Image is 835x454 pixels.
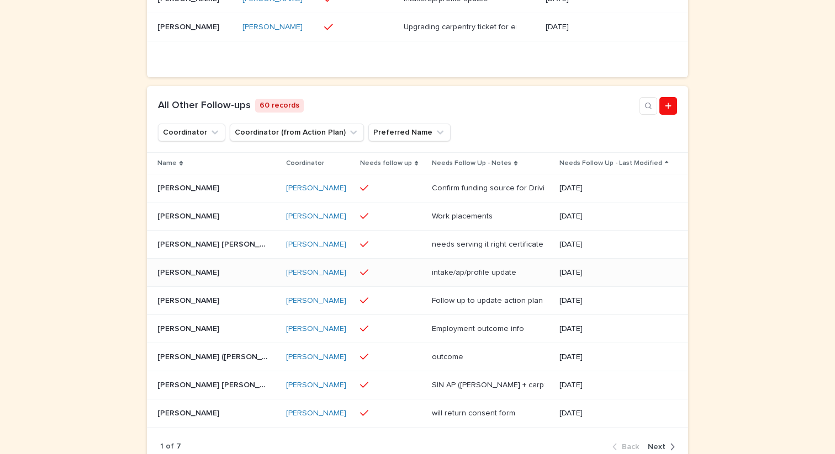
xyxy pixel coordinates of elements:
[157,407,221,418] p: [PERSON_NAME]
[432,381,542,390] div: SIN AP ([PERSON_NAME] + carp1)
[559,268,670,277] p: [DATE]
[360,157,412,169] p: Needs follow up
[286,212,346,221] a: [PERSON_NAME]
[612,442,643,452] button: Back
[286,240,346,249] a: [PERSON_NAME]
[147,315,688,343] tr: [PERSON_NAME][PERSON_NAME] [PERSON_NAME] Employment outcome info [DATE]
[659,97,677,115] a: Add new record
[255,99,304,113] p: 60 records
[559,381,670,390] p: [DATE]
[559,157,662,169] p: Needs Follow Up - Last Modified
[643,442,675,452] button: Next
[432,240,542,249] div: needs serving it right certificate intake/AP
[158,124,225,141] button: Coordinator
[432,409,515,418] div: will return consent form
[147,343,688,371] tr: [PERSON_NAME] ([PERSON_NAME]) [PERSON_NAME][PERSON_NAME] ([PERSON_NAME]) [PERSON_NAME] [PERSON_NA...
[559,409,670,418] p: [DATE]
[559,184,670,193] p: [DATE]
[157,322,221,334] p: [PERSON_NAME]
[432,324,524,334] div: Employment outcome info
[432,352,463,362] div: outcome
[157,210,221,221] p: [PERSON_NAME]
[559,240,670,249] p: [DATE]
[157,350,270,362] p: [PERSON_NAME] ([PERSON_NAME]) [PERSON_NAME]
[157,266,221,277] p: [PERSON_NAME]
[286,352,346,362] a: [PERSON_NAME]
[286,184,346,193] a: [PERSON_NAME]
[432,296,542,306] div: Follow up to update action plan
[432,268,516,277] div: intake/ap/profile update
[147,174,688,202] tr: [PERSON_NAME][PERSON_NAME] [PERSON_NAME] Confirm funding source for Driving Lessons [DATE]
[622,443,639,451] span: Back
[157,294,221,306] p: [PERSON_NAME]
[157,181,221,193] p: [PERSON_NAME]
[559,352,670,362] p: [DATE]
[286,381,346,390] a: [PERSON_NAME]
[286,268,346,277] a: [PERSON_NAME]
[147,399,688,428] tr: [PERSON_NAME][PERSON_NAME] [PERSON_NAME] will return consent form [DATE]
[286,296,346,306] a: [PERSON_NAME]
[286,157,324,169] p: Coordinator
[432,184,542,193] div: Confirm funding source for Driving Lessons
[286,409,346,418] a: [PERSON_NAME]
[242,23,303,32] a: [PERSON_NAME]
[158,100,251,110] a: All Other Follow-ups
[404,23,514,32] div: Upgrading carpentry ticket for employment.
[648,443,665,451] span: Next
[157,238,270,249] p: [PERSON_NAME] [PERSON_NAME]
[286,324,346,334] a: [PERSON_NAME]
[546,23,656,32] p: [DATE]
[147,202,688,231] tr: [PERSON_NAME][PERSON_NAME] [PERSON_NAME] Work placements [DATE]
[559,296,670,306] p: [DATE]
[157,157,177,169] p: Name
[160,442,181,451] p: 1 of 7
[559,212,670,221] p: [DATE]
[157,378,270,390] p: [PERSON_NAME] [PERSON_NAME]
[147,371,688,399] tr: [PERSON_NAME] [PERSON_NAME][PERSON_NAME] [PERSON_NAME] [PERSON_NAME] SIN AP ([PERSON_NAME] + carp...
[368,124,451,141] button: Preferred Name
[157,20,221,32] p: [PERSON_NAME]
[147,259,688,287] tr: [PERSON_NAME][PERSON_NAME] [PERSON_NAME] intake/ap/profile update [DATE]
[147,287,688,315] tr: [PERSON_NAME][PERSON_NAME] [PERSON_NAME] Follow up to update action plan [DATE]
[559,324,670,334] p: [DATE]
[147,13,688,41] tr: [PERSON_NAME][PERSON_NAME] [PERSON_NAME] Upgrading carpentry ticket for employment. [DATE]
[432,212,493,221] div: Work placements
[230,124,364,141] button: Coordinator (from Action Plan)
[432,157,511,169] p: Needs Follow Up - Notes
[147,231,688,259] tr: [PERSON_NAME] [PERSON_NAME][PERSON_NAME] [PERSON_NAME] [PERSON_NAME] needs serving it right certi...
